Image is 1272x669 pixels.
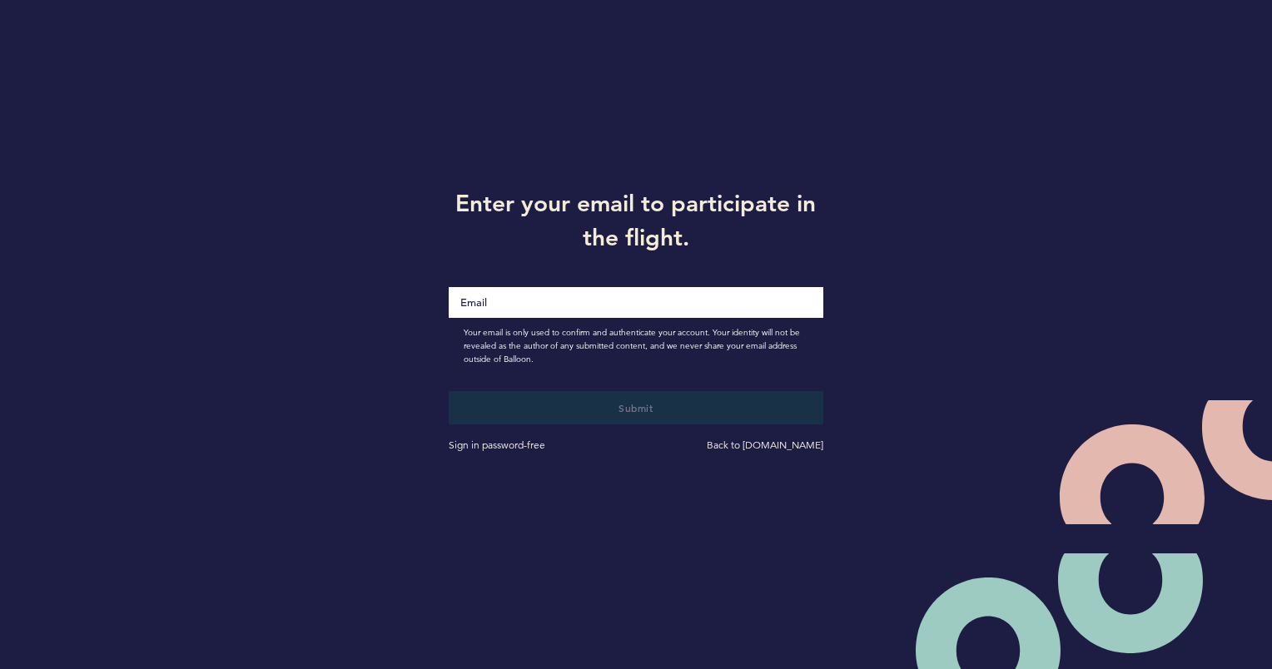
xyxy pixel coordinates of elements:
[449,391,822,424] button: Submit
[449,287,822,318] input: Email
[707,439,823,451] a: Back to [DOMAIN_NAME]
[436,186,835,253] h1: Enter your email to participate in the flight.
[449,439,545,451] a: Sign in password-free
[619,401,653,414] span: Submit
[464,326,822,366] span: Your email is only used to confirm and authenticate your account. Your identity will not be revea...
